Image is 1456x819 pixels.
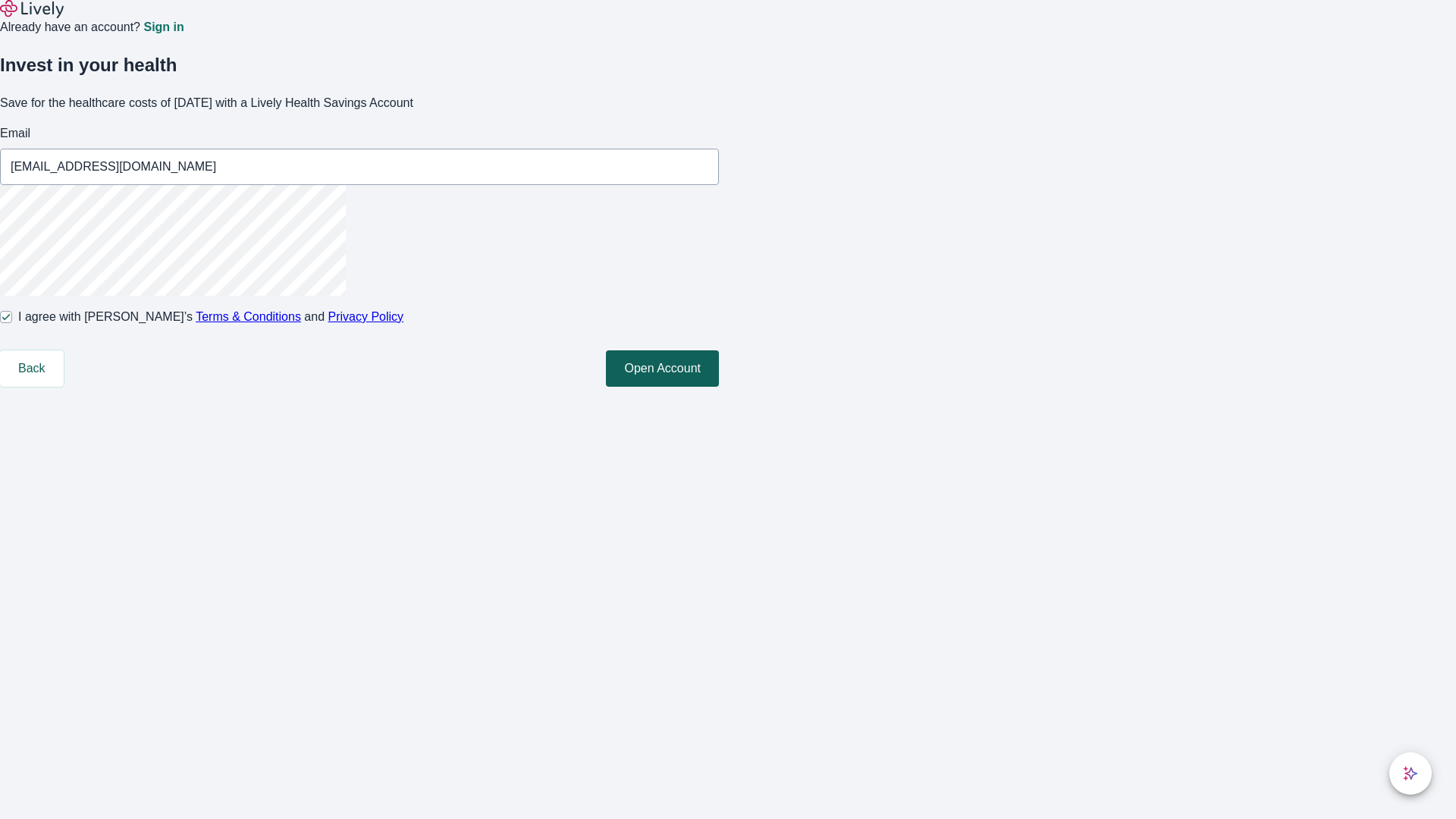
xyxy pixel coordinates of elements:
span: I agree with [PERSON_NAME]’s and [18,308,403,326]
svg: Lively AI Assistant [1403,766,1418,781]
a: Terms & Conditions [196,310,301,323]
a: Sign in [143,21,184,33]
button: chat [1389,752,1432,795]
a: Privacy Policy [328,310,404,323]
button: Open Account [606,350,719,387]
